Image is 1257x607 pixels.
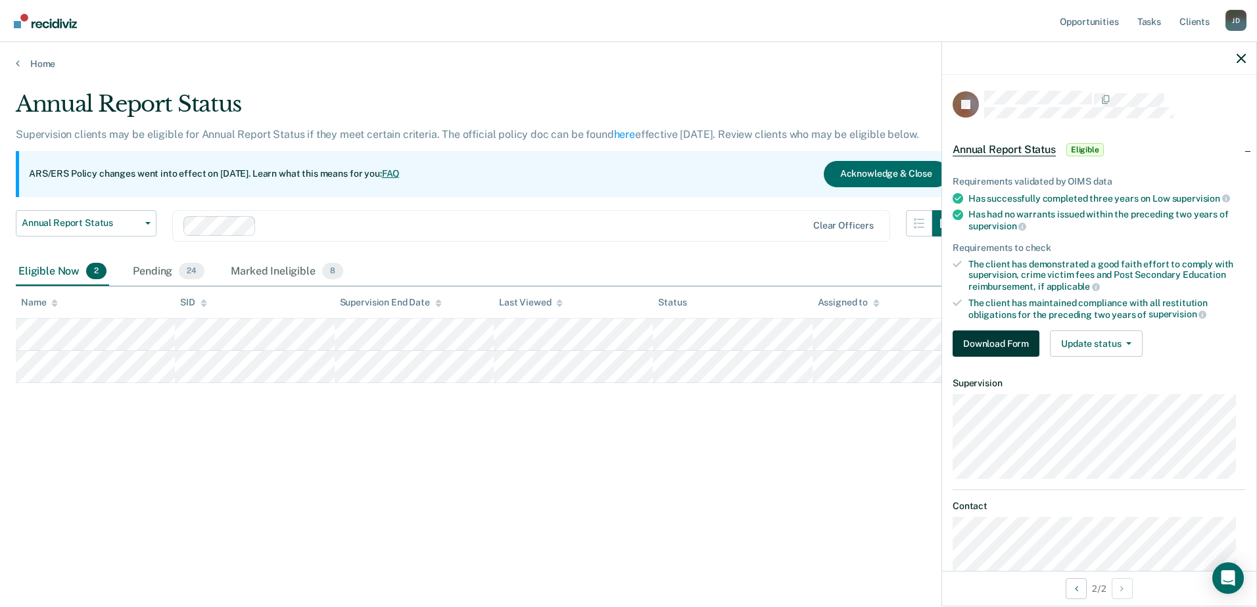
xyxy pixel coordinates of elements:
[180,297,207,308] div: SID
[968,209,1246,231] div: Has had no warrants issued within the preceding two years of
[1050,330,1143,357] button: Update status
[499,297,563,308] div: Last Viewed
[953,330,1039,357] button: Download Form
[1225,10,1246,31] button: Profile dropdown button
[818,297,880,308] div: Assigned to
[953,242,1246,254] div: Requirements to check
[22,217,140,229] span: Annual Report Status
[1047,281,1100,292] span: applicable
[968,192,1246,204] div: Has successfully completed three years on Low
[953,378,1246,389] dt: Supervision
[1066,578,1087,599] button: Previous Opportunity
[322,263,343,280] span: 8
[16,58,1241,70] a: Home
[382,168,400,179] a: FAQ
[968,298,1246,320] div: The client has maintained compliance with all restitution obligations for the preceding two years of
[1066,143,1104,156] span: Eligible
[824,161,949,187] button: Acknowledge & Close
[953,176,1246,187] div: Requirements validated by OIMS data
[1212,562,1244,594] div: Open Intercom Messenger
[942,571,1256,606] div: 2 / 2
[21,297,58,308] div: Name
[16,91,959,128] div: Annual Report Status
[16,258,109,286] div: Eligible Now
[1112,578,1133,599] button: Next Opportunity
[1225,10,1246,31] div: J D
[968,259,1246,292] div: The client has demonstrated a good faith effort to comply with supervision, crime victim fees and...
[968,221,1026,231] span: supervision
[953,330,1045,357] a: Navigate to form link
[340,297,442,308] div: Supervision End Date
[942,129,1256,171] div: Annual Report StatusEligible
[16,128,918,141] p: Supervision clients may be eligible for Annual Report Status if they meet certain criteria. The o...
[953,501,1246,512] dt: Contact
[29,168,400,181] p: ARS/ERS Policy changes went into effect on [DATE]. Learn what this means for you:
[614,128,635,141] a: here
[813,220,874,231] div: Clear officers
[179,263,204,280] span: 24
[1172,193,1230,204] span: supervision
[228,258,346,286] div: Marked Ineligible
[130,258,207,286] div: Pending
[14,14,77,28] img: Recidiviz
[1149,309,1206,319] span: supervision
[658,297,686,308] div: Status
[953,143,1056,156] span: Annual Report Status
[86,263,107,280] span: 2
